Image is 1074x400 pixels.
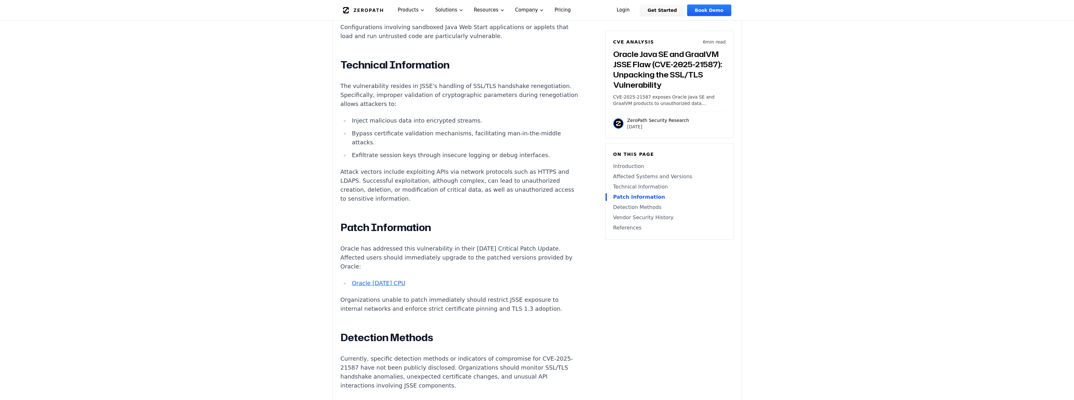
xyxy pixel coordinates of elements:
[613,49,726,90] h3: Oracle Java SE and GraalVM JSSE Flaw (CVE-2025-21587): Unpacking the SSL/TLS Vulnerability
[341,331,578,344] h2: Detection Methods
[341,23,578,41] p: Configurations involving sandboxed Java Web Start applications or applets that load and run untru...
[341,295,578,313] p: Organizations unable to patch immediately should restrict JSSE exposure to internal networks and ...
[640,4,685,16] a: Get Started
[341,82,578,108] p: The vulnerability resides in JSSE's handling of SSL/TLS handshake renegotiation. Specifically, im...
[613,94,726,107] p: CVE-2025-21587 exposes Oracle Java SE and GraalVM products to unauthorized data manipulation and ...
[349,129,578,147] li: Bypass certificate validation mechanisms, facilitating man-in-the-middle attacks.
[613,151,726,157] h6: On this page
[613,173,726,180] a: Affected Systems and Versions
[613,183,726,191] a: Technical Information
[613,163,726,170] a: Introduction
[613,224,726,232] a: References
[609,4,638,16] a: Login
[687,4,731,16] a: Book Demo
[349,116,578,125] li: Inject malicious data into encrypted streams.
[613,118,623,129] img: ZeroPath Security Research
[613,204,726,211] a: Detection Methods
[613,39,654,45] h6: CVE Analysis
[352,280,405,286] a: Oracle [DATE] CPU
[341,244,578,271] p: Oracle has addressed this vulnerability in their [DATE] Critical Patch Update. Affected users sho...
[341,167,578,203] p: Attack vectors include exploiting APIs via network protocols such as HTTPS and LDAPS. Successful ...
[341,354,578,390] p: Currently, specific detection methods or indicators of compromise for CVE-2025-21587 have not bee...
[341,59,578,71] h2: Technical Information
[613,193,726,201] a: Patch Information
[349,151,578,160] li: Exfiltrate session keys through insecure logging or debug interfaces.
[627,117,689,124] p: ZeroPath Security Research
[613,214,726,221] a: Vendor Security History
[627,124,689,130] p: [DATE]
[341,221,578,234] h2: Patch Information
[703,39,725,45] p: 6 min read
